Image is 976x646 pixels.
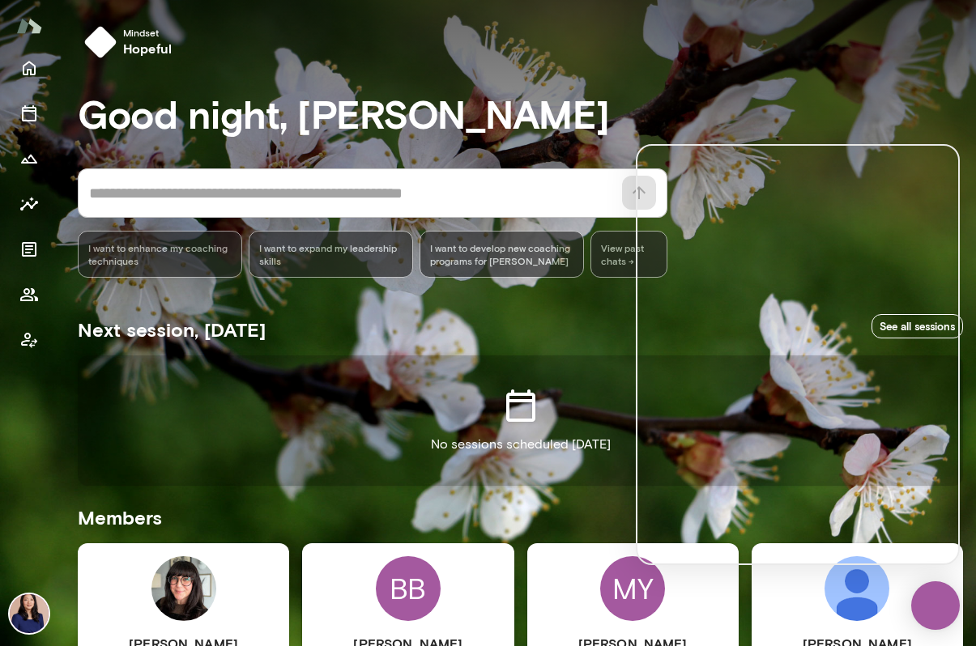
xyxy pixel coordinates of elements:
[123,39,172,58] h6: hopeful
[420,231,584,278] div: I want to develop new coaching programs for [PERSON_NAME]
[78,231,242,278] div: I want to enhance my coaching techniques
[16,11,42,41] img: Mento
[600,556,665,621] div: MY
[78,317,266,342] h5: Next session, [DATE]
[13,142,45,175] button: Growth Plan
[825,556,889,621] img: Jennie Becker
[84,26,117,58] img: mindset
[151,556,216,621] img: Jadyn Aguilar
[249,231,413,278] div: I want to expand my leadership skills
[430,241,573,267] span: I want to develop new coaching programs for [PERSON_NAME]
[123,26,172,39] span: Mindset
[13,97,45,130] button: Sessions
[10,594,49,633] img: Leah Kim
[259,241,403,267] span: I want to expand my leadership skills
[88,241,232,267] span: I want to enhance my coaching techniques
[431,435,611,454] p: No sessions scheduled [DATE]
[78,19,185,65] button: Mindsethopeful
[13,52,45,84] button: Home
[376,556,441,621] div: BB
[13,324,45,356] button: Client app
[590,231,667,278] span: View past chats ->
[13,233,45,266] button: Documents
[78,504,963,530] h5: Members
[13,188,45,220] button: Insights
[13,278,45,311] button: Members
[78,91,963,136] h3: Good night, [PERSON_NAME]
